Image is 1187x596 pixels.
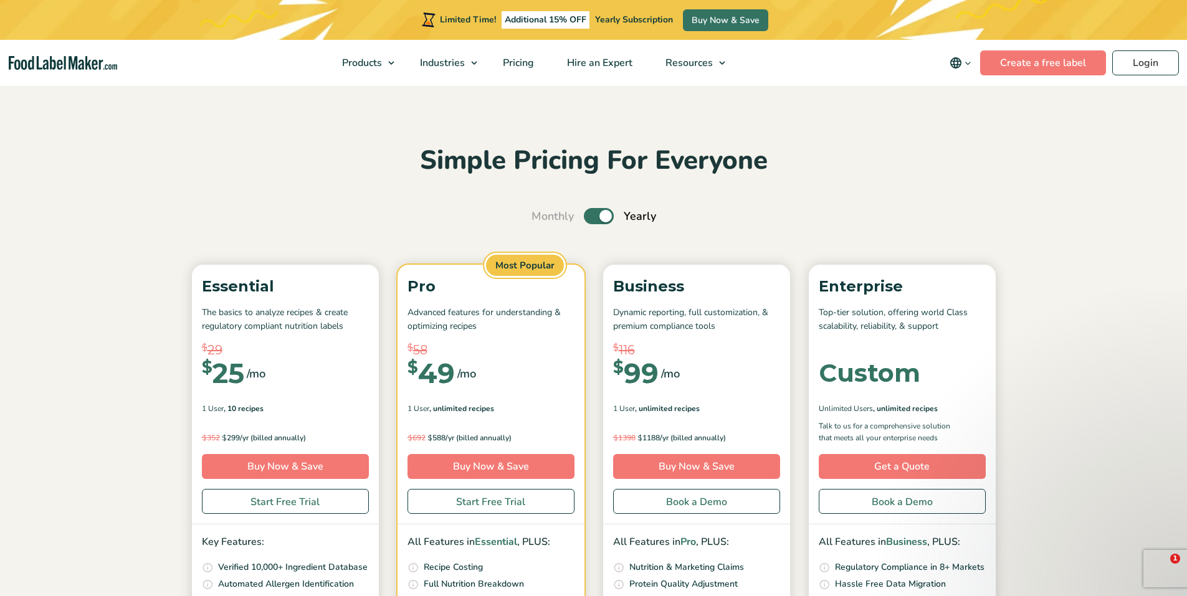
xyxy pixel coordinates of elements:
[207,341,222,359] span: 29
[427,433,432,442] span: $
[835,561,984,574] p: Regulatory Compliance in 8+ Markets
[202,359,212,376] span: $
[835,577,946,591] p: Hassle Free Data Migration
[408,489,574,514] a: Start Free Trial
[629,577,738,591] p: Protein Quality Adjustment
[408,359,418,376] span: $
[408,454,574,479] a: Buy Now & Save
[202,275,369,298] p: Essential
[408,433,412,442] span: $
[584,208,614,224] label: Toggle
[1170,554,1180,564] span: 1
[218,561,368,574] p: Verified 10,000+ Ingredient Database
[819,403,873,414] span: Unlimited Users
[637,433,642,442] span: $
[1145,554,1175,584] iframe: Intercom live chat
[819,489,986,514] a: Book a Demo
[532,208,574,225] span: Monthly
[613,341,619,355] span: $
[595,14,673,26] span: Yearly Subscription
[563,56,634,70] span: Hire an Expert
[819,275,986,298] p: Enterprise
[613,403,635,414] span: 1 User
[408,341,413,355] span: $
[186,144,1002,178] h2: Simple Pricing For Everyone
[338,56,383,70] span: Products
[440,14,496,26] span: Limited Time!
[613,433,618,442] span: $
[613,275,780,298] p: Business
[224,403,264,414] span: , 10 Recipes
[819,420,962,444] p: Talk to us for a comprehensive solution that meets all your enterprise needs
[457,365,476,382] span: /mo
[408,403,429,414] span: 1 User
[819,361,920,386] div: Custom
[484,253,566,278] span: Most Popular
[424,561,483,574] p: Recipe Costing
[408,275,574,298] p: Pro
[1112,50,1179,75] a: Login
[202,306,369,334] p: The basics to analyze recipes & create regulatory compliant nutrition labels
[326,40,401,86] a: Products
[819,534,986,551] p: All Features in , PLUS:
[613,432,780,444] p: 1188/yr (billed annually)
[218,577,354,591] p: Automated Allergen Identification
[429,403,494,414] span: , Unlimited Recipes
[629,561,744,574] p: Nutrition & Marketing Claims
[661,365,680,382] span: /mo
[202,403,224,414] span: 1 User
[680,535,696,549] span: Pro
[408,359,455,387] div: 49
[649,40,732,86] a: Resources
[819,454,986,479] a: Get a Quote
[408,306,574,334] p: Advanced features for understanding & optimizing recipes
[551,40,646,86] a: Hire an Expert
[202,454,369,479] a: Buy Now & Save
[613,359,624,376] span: $
[683,9,768,31] a: Buy Now & Save
[408,433,426,443] del: 692
[886,535,927,549] span: Business
[873,403,938,414] span: , Unlimited Recipes
[624,208,656,225] span: Yearly
[202,489,369,514] a: Start Free Trial
[413,341,427,359] span: 58
[980,50,1106,75] a: Create a free label
[613,454,780,479] a: Buy Now & Save
[424,577,524,591] p: Full Nutrition Breakdown
[499,56,535,70] span: Pricing
[202,534,369,551] p: Key Features:
[404,40,484,86] a: Industries
[202,433,220,443] del: 352
[613,359,659,387] div: 99
[202,359,244,387] div: 25
[619,341,635,359] span: 116
[819,306,986,334] p: Top-tier solution, offering world Class scalability, reliability, & support
[202,432,369,444] p: 299/yr (billed annually)
[635,403,700,414] span: , Unlimited Recipes
[202,341,207,355] span: $
[408,432,574,444] p: 588/yr (billed annually)
[416,56,466,70] span: Industries
[613,534,780,551] p: All Features in , PLUS:
[475,535,517,549] span: Essential
[502,11,589,29] span: Additional 15% OFF
[613,306,780,334] p: Dynamic reporting, full customization, & premium compliance tools
[222,433,227,442] span: $
[247,365,265,382] span: /mo
[408,534,574,551] p: All Features in , PLUS:
[662,56,714,70] span: Resources
[613,489,780,514] a: Book a Demo
[613,433,636,443] del: 1398
[487,40,548,86] a: Pricing
[202,433,207,442] span: $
